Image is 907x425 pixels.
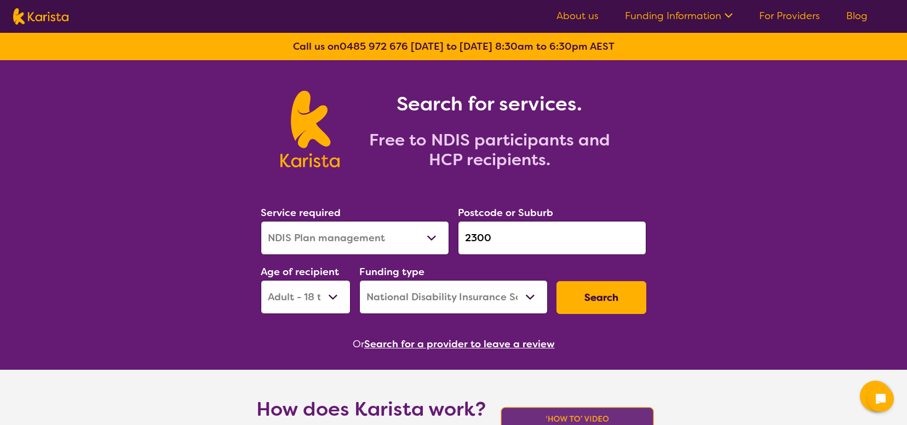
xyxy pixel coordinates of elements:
[359,265,424,278] label: Funding type
[261,265,339,278] label: Age of recipient
[556,9,599,22] a: About us
[280,91,339,167] img: Karista logo
[353,336,364,352] span: Or
[556,281,646,314] button: Search
[846,9,868,22] a: Blog
[353,130,627,170] h2: Free to NDIS participants and HCP recipients.
[256,396,486,422] h1: How does Karista work?
[353,91,627,117] h1: Search for services.
[261,206,341,219] label: Service required
[340,40,408,53] a: 0485 972 676
[293,40,615,53] b: Call us on [DATE] to [DATE] 8:30am to 6:30pm AEST
[625,9,733,22] a: Funding Information
[458,221,646,255] input: Type
[759,9,820,22] a: For Providers
[860,381,891,411] button: Channel Menu
[458,206,553,219] label: Postcode or Suburb
[364,336,555,352] button: Search for a provider to leave a review
[13,8,68,25] img: Karista logo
